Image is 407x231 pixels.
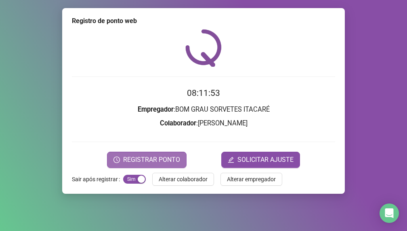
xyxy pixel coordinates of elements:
[380,203,399,223] div: Open Intercom Messenger
[107,152,187,168] button: REGISTRAR PONTO
[138,106,174,113] strong: Empregador
[159,175,208,184] span: Alterar colaborador
[72,118,335,129] h3: : [PERSON_NAME]
[72,16,335,26] div: Registro de ponto web
[237,155,294,165] span: SOLICITAR AJUSTE
[220,173,282,186] button: Alterar empregador
[72,173,123,186] label: Sair após registrar
[187,88,220,98] time: 08:11:53
[152,173,214,186] button: Alterar colaborador
[160,119,196,127] strong: Colaborador
[123,155,180,165] span: REGISTRAR PONTO
[185,29,222,67] img: QRPoint
[113,157,120,163] span: clock-circle
[72,104,335,115] h3: : BOM GRAU SORVETES ITACARÉ
[228,157,234,163] span: edit
[227,175,276,184] span: Alterar empregador
[221,152,300,168] button: editSOLICITAR AJUSTE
